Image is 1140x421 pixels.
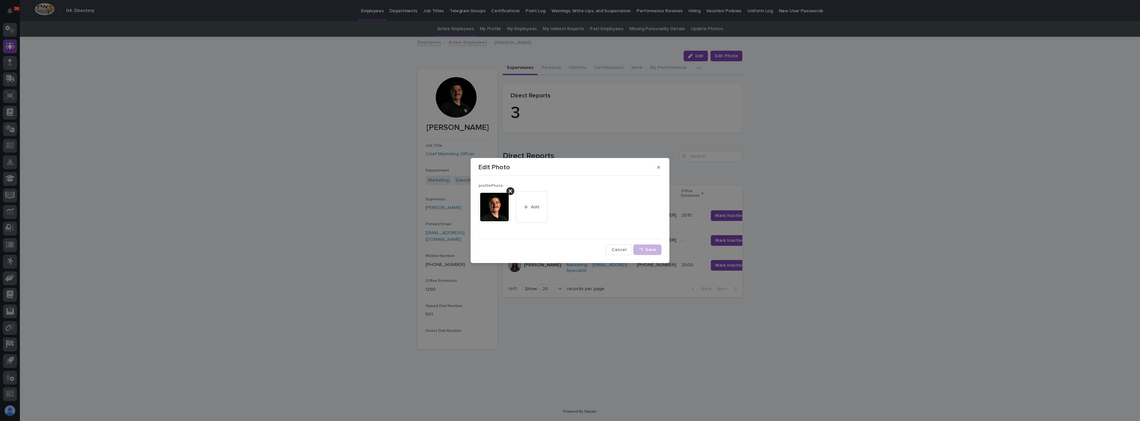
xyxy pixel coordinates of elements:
[645,247,656,252] span: Save
[633,244,661,255] button: Save
[479,163,510,171] p: Edit Photo
[516,191,547,223] button: Add
[479,184,503,188] span: profilePhoto
[606,244,632,255] button: Cancel
[531,205,539,209] span: Add
[611,247,626,252] span: Cancel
